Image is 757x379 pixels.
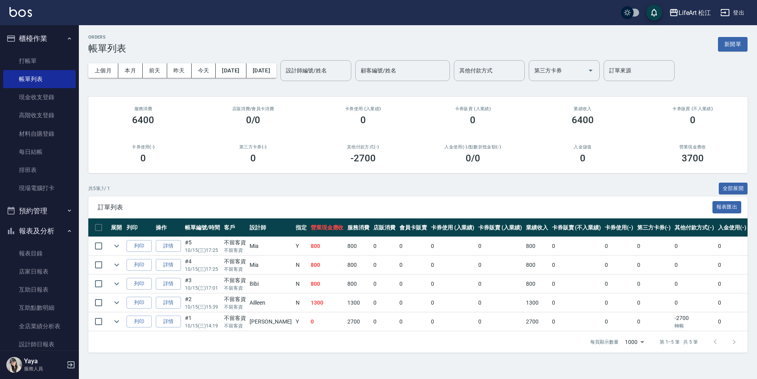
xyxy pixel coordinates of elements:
[682,153,704,164] h3: 3700
[3,179,76,197] a: 現場電腦打卡
[466,153,480,164] h3: 0 /0
[3,244,76,263] a: 報表目錄
[224,295,246,303] div: 不留客資
[718,37,748,52] button: 新開單
[3,335,76,353] a: 設計師日報表
[88,35,126,40] h2: ORDERS
[309,312,346,331] td: 0
[351,153,376,164] h3: -2700
[224,238,246,247] div: 不留客資
[294,237,309,255] td: Y
[690,115,695,126] h3: 0
[524,218,550,237] th: 業績收入
[427,144,518,150] h2: 入金使用(-) /點數折抵金額(-)
[127,259,152,271] button: 列印
[718,40,748,48] a: 新開單
[183,312,222,331] td: #1
[590,338,619,346] p: 每頁顯示數量
[224,285,246,292] p: 不留客資
[666,5,714,21] button: LifeArt 松江
[3,221,76,241] button: 報表及分析
[248,237,293,255] td: Mia
[660,338,698,346] p: 第 1–5 筆 共 5 筆
[371,256,397,274] td: 0
[317,106,408,111] h2: 卡券使用 (入業績)
[635,275,673,293] td: 0
[345,237,371,255] td: 800
[9,7,32,17] img: Logo
[309,237,346,255] td: 800
[294,312,309,331] td: Y
[716,294,748,312] td: 0
[111,316,123,327] button: expand row
[111,259,123,271] button: expand row
[429,218,477,237] th: 卡券使用 (入業績)
[717,6,748,20] button: 登出
[716,256,748,274] td: 0
[603,256,635,274] td: 0
[3,317,76,335] a: 全店業績分析表
[719,183,748,195] button: 全部展開
[3,52,76,70] a: 打帳單
[6,357,22,373] img: Person
[118,63,143,78] button: 本月
[3,28,76,49] button: 櫃檯作業
[603,312,635,331] td: 0
[224,303,246,311] p: 不留客資
[371,312,397,331] td: 0
[224,314,246,322] div: 不留客資
[185,303,220,311] p: 10/15 (三) 15:39
[476,312,524,331] td: 0
[154,218,183,237] th: 操作
[185,247,220,254] p: 10/15 (三) 17:25
[673,256,716,274] td: 0
[250,153,256,164] h3: 0
[550,218,603,237] th: 卡券販賣 (不入業績)
[679,8,711,18] div: LifeArt 松江
[248,312,293,331] td: [PERSON_NAME]
[345,218,371,237] th: 服務消費
[429,256,477,274] td: 0
[572,115,594,126] h3: 6400
[603,294,635,312] td: 0
[673,312,716,331] td: -2700
[371,275,397,293] td: 0
[216,63,246,78] button: [DATE]
[550,275,603,293] td: 0
[476,256,524,274] td: 0
[24,357,64,365] h5: Yaya
[3,201,76,221] button: 預約管理
[673,294,716,312] td: 0
[635,312,673,331] td: 0
[127,240,152,252] button: 列印
[208,144,299,150] h2: 第三方卡券(-)
[345,294,371,312] td: 1300
[580,153,585,164] h3: 0
[294,256,309,274] td: N
[98,144,189,150] h2: 卡券使用(-)
[3,299,76,317] a: 互助點數明細
[183,256,222,274] td: #4
[716,218,748,237] th: 入金使用(-)
[309,256,346,274] td: 800
[646,5,662,20] button: save
[224,276,246,285] div: 不留客資
[345,275,371,293] td: 800
[3,161,76,179] a: 排班表
[309,275,346,293] td: 800
[397,294,429,312] td: 0
[371,237,397,255] td: 0
[156,297,181,309] a: 詳情
[429,294,477,312] td: 0
[111,278,123,290] button: expand row
[429,237,477,255] td: 0
[156,240,181,252] a: 詳情
[88,43,126,54] h3: 帳單列表
[524,275,550,293] td: 800
[3,88,76,106] a: 現金收支登錄
[550,237,603,255] td: 0
[248,275,293,293] td: Bibi
[98,203,712,211] span: 訂單列表
[550,294,603,312] td: 0
[429,312,477,331] td: 0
